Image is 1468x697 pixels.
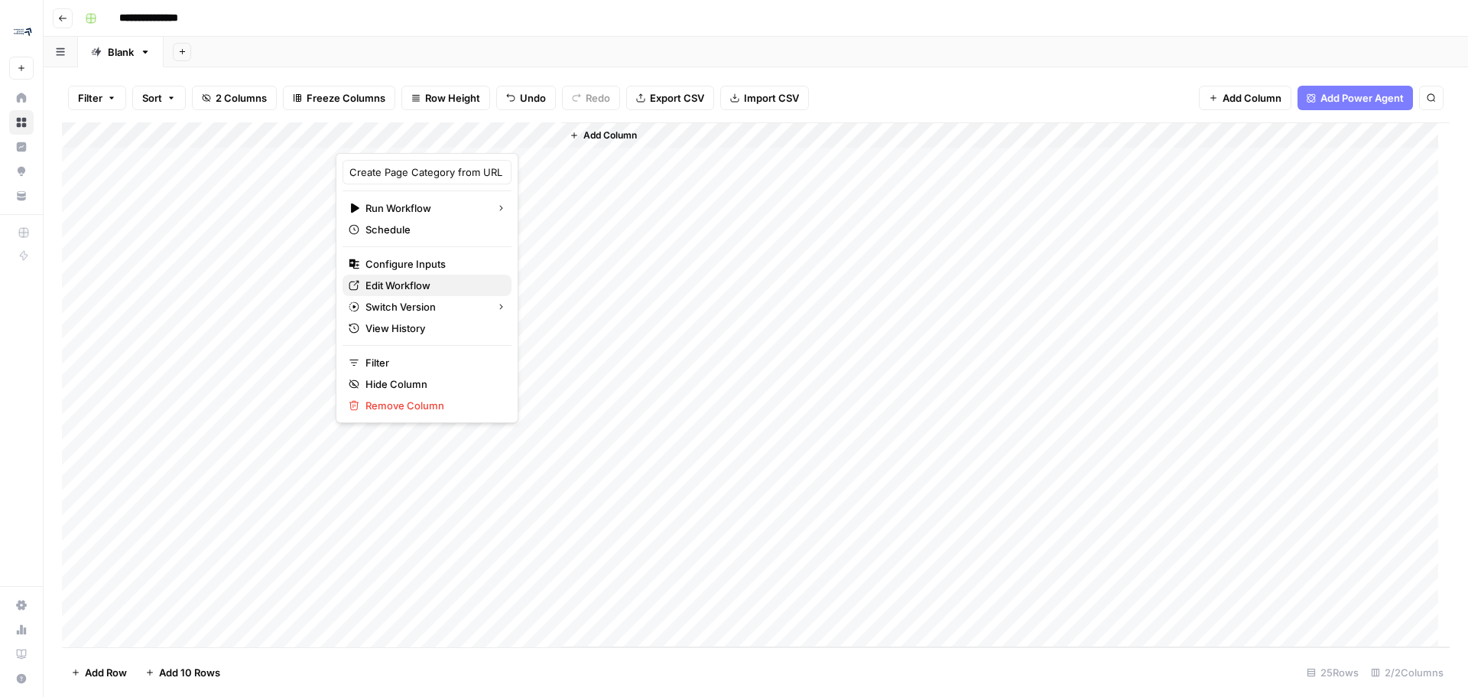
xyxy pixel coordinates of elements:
[650,90,704,106] span: Export CSV
[365,355,499,370] span: Filter
[9,86,34,110] a: Home
[9,593,34,617] a: Settings
[1297,86,1413,110] button: Add Power Agent
[1301,660,1365,685] div: 25 Rows
[365,200,484,216] span: Run Workflow
[401,86,490,110] button: Row Height
[496,86,556,110] button: Undo
[85,665,127,680] span: Add Row
[9,135,34,159] a: Insights
[9,159,34,184] a: Opportunities
[365,299,484,314] span: Switch Version
[720,86,809,110] button: Import CSV
[9,18,37,45] img: Compound Growth Logo
[9,666,34,691] button: Help + Support
[136,660,229,685] button: Add 10 Rows
[583,129,637,142] span: Add Column
[365,398,499,413] span: Remove Column
[365,256,499,272] span: Configure Inputs
[216,90,267,106] span: 2 Columns
[159,665,220,680] span: Add 10 Rows
[562,86,620,110] button: Redo
[1199,86,1291,110] button: Add Column
[68,86,126,110] button: Filter
[520,90,546,106] span: Undo
[586,90,610,106] span: Redo
[78,90,102,106] span: Filter
[425,90,480,106] span: Row Height
[283,86,395,110] button: Freeze Columns
[563,125,643,145] button: Add Column
[365,376,499,392] span: Hide Column
[132,86,186,110] button: Sort
[307,90,385,106] span: Freeze Columns
[9,12,34,50] button: Workspace: Compound Growth
[744,90,799,106] span: Import CSV
[9,642,34,666] a: Learning Hub
[365,278,499,293] span: Edit Workflow
[142,90,162,106] span: Sort
[9,110,34,135] a: Browse
[1223,90,1281,106] span: Add Column
[365,222,499,237] span: Schedule
[78,37,164,67] a: Blank
[365,321,499,336] span: View History
[1320,90,1404,106] span: Add Power Agent
[62,660,136,685] button: Add Row
[1365,660,1450,685] div: 2/2 Columns
[9,184,34,208] a: Your Data
[192,86,277,110] button: 2 Columns
[9,617,34,642] a: Usage
[108,44,134,60] div: Blank
[626,86,714,110] button: Export CSV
